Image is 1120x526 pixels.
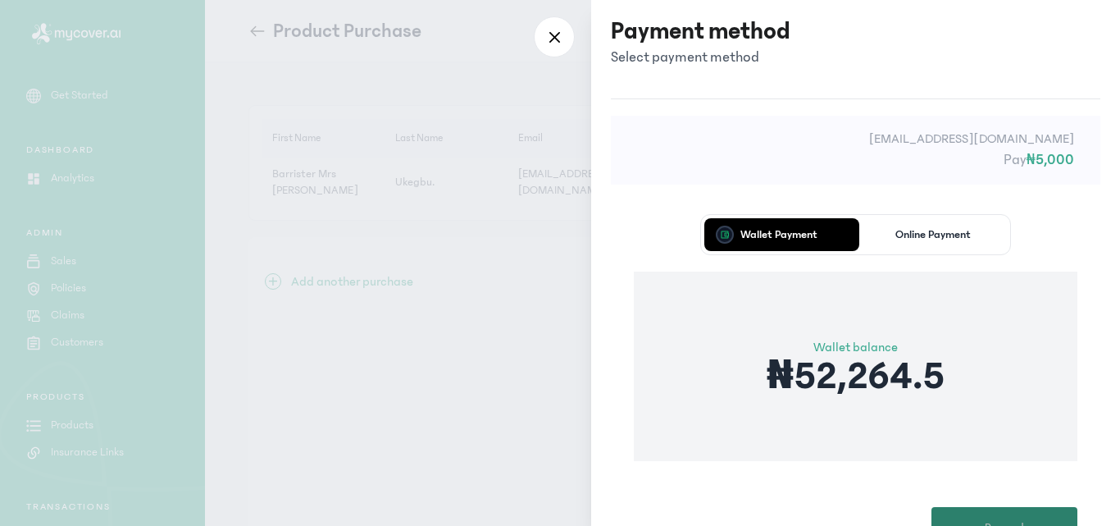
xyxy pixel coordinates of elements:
[704,218,853,251] button: Wallet Payment
[1027,152,1074,168] span: ₦5,000
[895,229,971,240] p: Online Payment
[611,46,790,69] p: Select payment method
[740,229,817,240] p: Wallet Payment
[637,149,1074,172] p: Pay
[611,16,790,46] h3: Payment method
[637,129,1074,149] p: [EMAIL_ADDRESS][DOMAIN_NAME]
[767,337,945,357] p: Wallet balance
[859,218,1008,251] button: Online Payment
[767,357,945,396] p: ₦52,264.5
